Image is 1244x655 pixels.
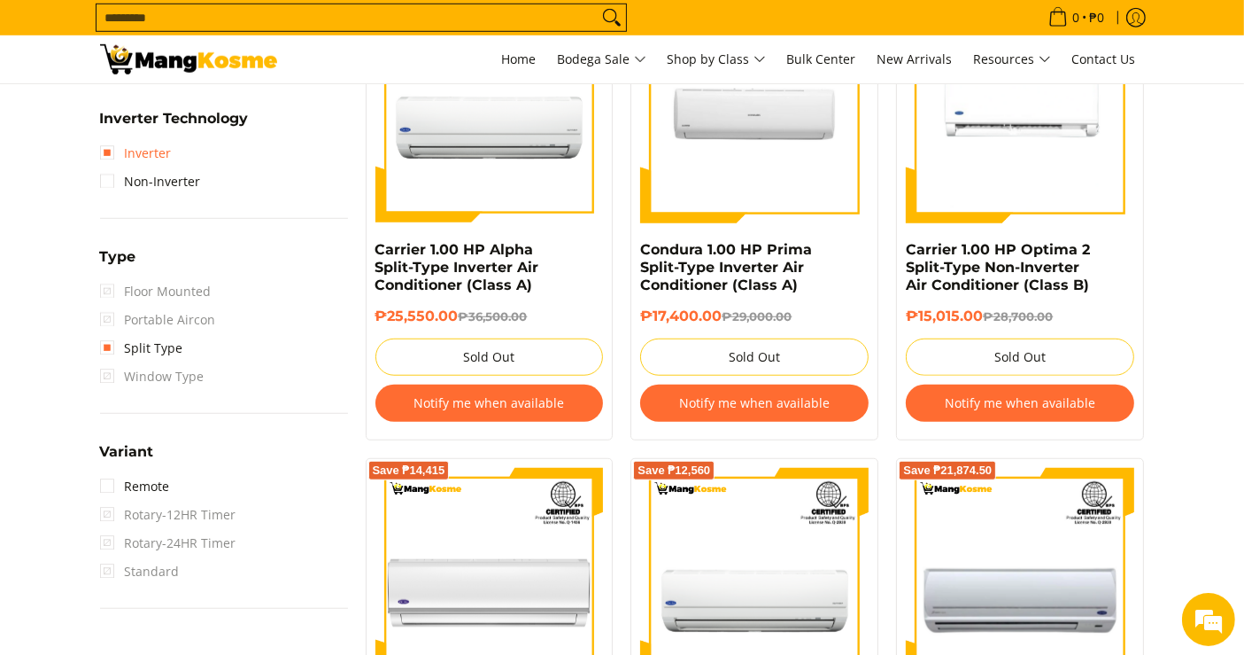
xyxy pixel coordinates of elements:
[722,309,792,324] del: ₱29,000.00
[558,49,646,71] span: Bodega Sale
[295,35,1145,83] nav: Main Menu
[9,453,337,515] textarea: Type your message and hit 'Enter'
[373,465,445,476] span: Save ₱14,415
[1043,8,1110,27] span: •
[375,308,604,325] h6: ₱25,550.00
[1087,12,1108,24] span: ₱0
[100,363,205,391] span: Window Type
[100,558,180,586] span: Standard
[100,306,216,334] span: Portable Aircon
[1070,12,1083,24] span: 0
[906,241,1090,293] a: Carrier 1.00 HP Optima 2 Split-Type Non-Inverter Air Conditioner (Class B)
[640,241,812,293] a: Condura 1.00 HP Prima Split-Type Inverter Air Conditioner (Class A)
[100,250,136,264] span: Type
[290,9,333,51] div: Minimize live chat window
[502,51,537,67] span: Home
[459,309,528,324] del: ₱36,500.00
[869,35,962,83] a: New Arrivals
[787,51,856,67] span: Bulk Center
[100,445,154,459] span: Variant
[100,334,183,363] a: Split Type
[903,465,992,476] span: Save ₱21,874.50
[100,44,277,74] img: Bodega Sale Aircon l Mang Kosme: Home Appliances Warehouse Sale Split Type
[92,99,297,122] div: Chat with us now
[1063,35,1145,83] a: Contact Us
[100,472,170,501] a: Remote
[965,35,1060,83] a: Resources
[549,35,655,83] a: Bodega Sale
[100,277,212,306] span: Floor Mounted
[668,49,766,71] span: Shop by Class
[100,112,249,139] summary: Open
[983,309,1053,324] del: ₱28,700.00
[598,4,626,31] button: Search
[100,529,236,558] span: Rotary-24HR Timer
[877,51,953,67] span: New Arrivals
[640,308,869,325] h6: ₱17,400.00
[1072,51,1136,67] span: Contact Us
[493,35,545,83] a: Home
[100,501,236,529] span: Rotary-12HR Timer
[375,339,604,376] button: Sold Out
[906,339,1134,376] button: Sold Out
[103,207,244,386] span: We're online!
[906,385,1134,422] button: Notify me when available
[100,250,136,277] summary: Open
[778,35,865,83] a: Bulk Center
[375,241,539,293] a: Carrier 1.00 HP Alpha Split-Type Inverter Air Conditioner (Class A)
[640,385,869,422] button: Notify me when available
[100,168,201,196] a: Non-Inverter
[637,465,710,476] span: Save ₱12,560
[100,445,154,472] summary: Open
[100,139,172,168] a: Inverter
[640,339,869,376] button: Sold Out
[659,35,775,83] a: Shop by Class
[906,308,1134,325] h6: ₱15,015.00
[100,112,249,126] span: Inverter Technology
[974,49,1051,71] span: Resources
[375,385,604,422] button: Notify me when available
